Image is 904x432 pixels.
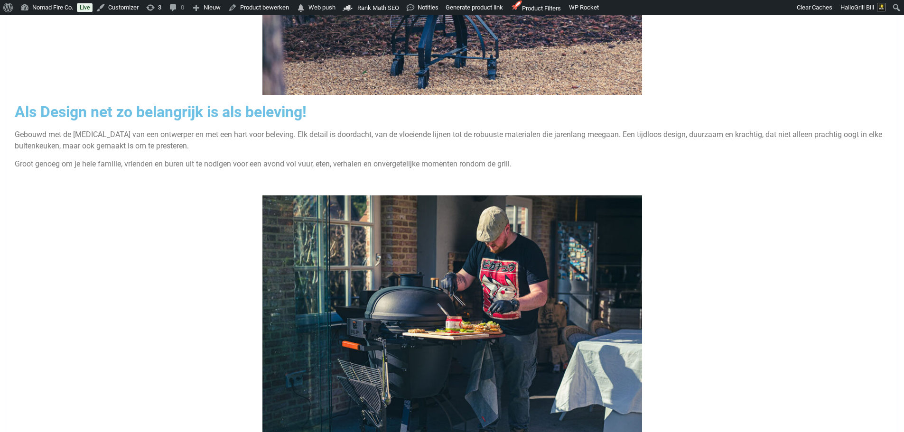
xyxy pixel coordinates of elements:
[15,129,889,152] p: Gebouwd met de [MEDICAL_DATA] van een ontwerper en met een hart voor beleving. Elk detail is door...
[877,3,885,11] img: Avatar of Grill Bill
[296,1,306,15] span: 
[854,4,874,11] span: Grill Bill
[15,104,889,119] h2: Als Design net zo belangrijk is als beleving!
[15,158,889,170] p: Groot genoeg om je hele familie, vrienden en buren uit te nodigen voor een avond vol vuur, eten, ...
[77,3,93,12] a: Live
[357,4,399,11] span: Rank Math SEO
